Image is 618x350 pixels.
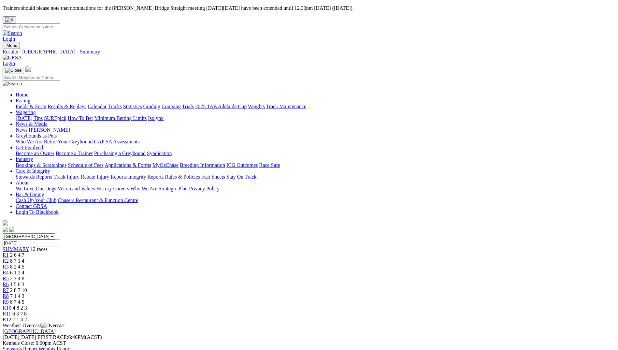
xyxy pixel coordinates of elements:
span: Weather: Overcast [3,323,65,328]
div: Wagering [16,115,615,121]
a: Rules & Policies [165,174,200,180]
div: Racing [16,104,615,109]
a: R10 [3,305,11,311]
a: Fact Sheets [201,174,225,180]
span: 4 8 2 3 [13,305,27,311]
div: Industry [16,162,615,168]
a: Trials [182,104,194,109]
div: Bar & Dining [16,197,615,203]
span: 6 3 7 8 [12,311,27,316]
a: Bookings & Scratchings [16,162,66,168]
a: SUMMARY [3,246,29,252]
a: R2 [3,258,9,264]
a: Login [3,61,15,66]
a: Login To Blackbook [16,209,59,215]
div: Kennels Close: 6:00pm ACST [3,340,615,346]
img: facebook.svg [3,227,8,232]
a: Fields & Form [16,104,46,109]
span: [DATE] [3,334,36,340]
a: Care & Integrity [16,168,50,174]
a: Track Maintenance [266,104,306,109]
input: Search [3,23,60,30]
span: 7 1 4 3 [10,293,24,299]
a: [DATE] Tips [16,115,43,121]
a: ICG Outcomes [226,162,258,168]
button: Close [3,16,16,23]
div: News & Media [16,127,615,133]
a: Racing [16,98,30,103]
span: [DATE] [3,334,20,340]
img: Overcast [41,323,65,328]
div: Get Involved [16,151,615,156]
a: Breeding Information [180,162,225,168]
span: 2 3 4 8 [10,276,24,281]
a: Grading [143,104,160,109]
span: 2 8 7 10 [10,287,27,293]
span: R7 [3,287,9,293]
a: Statistics [123,104,142,109]
a: Who We Are [16,139,43,144]
a: R4 [3,270,9,275]
a: R9 [3,299,9,305]
button: Toggle navigation [3,42,20,49]
div: About [16,186,615,192]
a: Injury Reports [96,174,127,180]
a: R5 [3,276,9,281]
a: Industry [16,156,33,162]
a: R3 [3,264,9,270]
a: News & Media [16,121,48,127]
a: [GEOGRAPHIC_DATA] [3,328,56,334]
span: R1 [3,252,9,258]
a: Home [16,92,28,97]
a: Bar & Dining [16,192,44,197]
a: [PERSON_NAME] [29,127,70,133]
img: Search [3,81,22,87]
a: Minimum Betting Limits [94,115,147,121]
a: Stay On Track [226,174,256,180]
a: Tracks [108,104,122,109]
span: Menu [7,43,17,48]
p: Trainers should please note that nominations for the [PERSON_NAME] Bridge Straight meeting [DATE]... [3,5,615,11]
a: Get Involved [16,145,43,150]
img: logo-grsa-white.png [3,220,8,226]
a: Greyhounds as Pets [16,133,57,139]
button: Toggle navigation [3,67,24,74]
a: R6 [3,282,9,287]
div: Greyhounds as Pets [16,139,615,145]
a: Applications & Forms [105,162,151,168]
a: Syndication [147,151,172,156]
a: History [96,186,112,191]
a: MyOzChase [152,162,179,168]
a: Schedule of Fees [68,162,103,168]
a: Weights [248,104,265,109]
a: Purchasing a Greyhound [94,151,146,156]
a: Contact GRSA [16,203,47,209]
span: 7 1 4 2 [13,317,27,322]
a: Results - [GEOGRAPHIC_DATA] - Summary [3,49,615,55]
a: R12 [3,317,11,322]
a: How To Bet [68,115,93,121]
span: 6 1 2 4 [10,270,24,275]
span: 8 7 4 5 [10,299,24,305]
a: Race Safe [259,162,280,168]
input: Search [3,74,60,81]
a: 2025 TAB Adelaide Cup [195,104,247,109]
a: Track Injury Rebate [53,174,95,180]
span: 2 6 4 7 [10,252,24,258]
a: Calendar [88,104,107,109]
a: R8 [3,293,9,299]
a: Wagering [16,109,36,115]
span: 8 2 4 5 [10,264,24,270]
a: Retire Your Greyhound [44,139,93,144]
a: Coursing [162,104,181,109]
a: News [16,127,27,133]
